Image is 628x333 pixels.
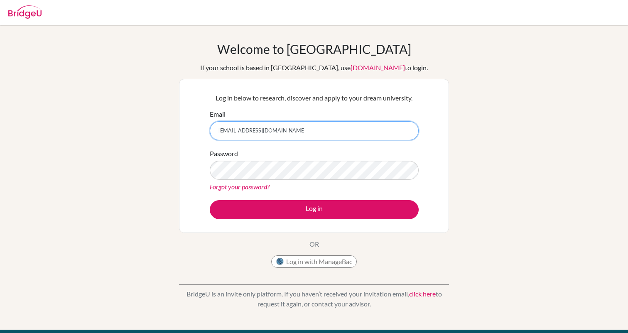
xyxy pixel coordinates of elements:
p: OR [309,239,319,249]
a: [DOMAIN_NAME] [351,64,405,71]
button: Log in with ManageBac [271,255,357,268]
button: Log in [210,200,419,219]
p: Log in below to research, discover and apply to your dream university. [210,93,419,103]
a: click here [409,290,436,298]
label: Email [210,109,226,119]
a: Forgot your password? [210,183,270,191]
h1: Welcome to [GEOGRAPHIC_DATA] [217,42,411,56]
label: Password [210,149,238,159]
p: BridgeU is an invite only platform. If you haven’t received your invitation email, to request it ... [179,289,449,309]
div: If your school is based in [GEOGRAPHIC_DATA], use to login. [200,63,428,73]
img: Bridge-U [8,5,42,19]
